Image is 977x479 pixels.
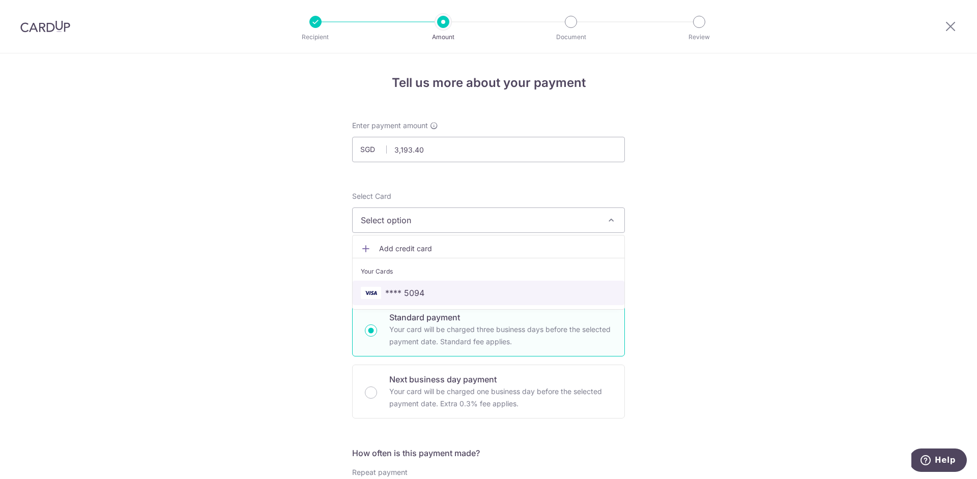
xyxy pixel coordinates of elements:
[352,207,625,233] button: Select option
[361,287,381,299] img: VISA
[352,121,428,131] span: Enter payment amount
[361,266,393,277] span: Your Cards
[278,32,353,42] p: Recipient
[352,74,625,92] h4: Tell us more about your payment
[352,192,391,200] span: translation missing: en.payables.payment_networks.credit_card.summary.labels.select_card
[361,214,598,226] span: Select option
[352,235,625,310] ul: Select option
[20,20,70,33] img: CardUp
[389,311,612,323] p: Standard payment
[389,323,612,348] p: Your card will be charged three business days before the selected payment date. Standard fee appl...
[379,244,616,254] span: Add credit card
[360,144,387,155] span: SGD
[389,373,612,385] p: Next business day payment
[406,32,481,42] p: Amount
[389,385,612,410] p: Your card will be charged one business day before the selected payment date. Extra 0.3% fee applies.
[911,448,967,474] iframe: Opens a widget where you can find more information
[662,32,737,42] p: Review
[533,32,609,42] p: Document
[352,467,408,477] label: Repeat payment
[352,447,625,459] h5: How often is this payment made?
[352,137,625,162] input: 0.00
[353,239,624,258] a: Add credit card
